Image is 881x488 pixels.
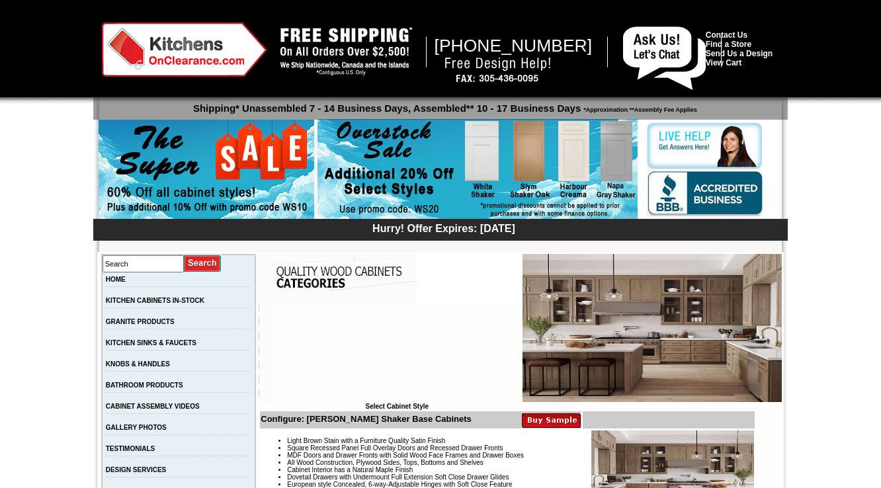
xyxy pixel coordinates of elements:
[261,414,472,424] b: Configure: [PERSON_NAME] Shaker Base Cabinets
[287,473,753,481] li: Dovetail Drawers with Undermount Full Extension Soft Close Drawer Glides
[706,30,747,40] a: Contact Us
[106,382,183,389] a: BATHROOM PRODUCTS
[102,22,267,77] img: Kitchens on Clearance Logo
[365,403,429,410] b: Select Cabinet Style
[106,445,155,452] a: TESTIMONIALS
[706,58,741,67] a: View Cart
[106,466,167,473] a: DESIGN SERVICES
[106,276,126,283] a: HOME
[271,304,523,403] iframe: Browser incompatible
[106,297,204,304] a: KITCHEN CABINETS IN-STOCK
[100,97,788,114] p: Shipping* Unassembled 7 - 14 Business Days, Assembled** 10 - 17 Business Days
[706,40,751,49] a: Find a Store
[100,221,788,235] div: Hurry! Offer Expires: [DATE]
[435,36,593,56] span: [PHONE_NUMBER]
[287,466,753,473] li: Cabinet Interior has a Natural Maple Finish
[106,318,175,325] a: GRANITE PRODUCTS
[106,403,200,410] a: CABINET ASSEMBLY VIDEOS
[287,481,753,488] li: European style Concealed, 6-way-Adjustable Hinges with Soft Close Feature
[106,360,170,368] a: KNOBS & HANDLES
[106,424,167,431] a: GALLERY PHOTOS
[523,254,782,402] img: Hazelwood Shaker
[184,255,222,272] input: Submit
[287,452,753,459] li: MDF Doors and Drawer Fronts with Solid Wood Face Frames and Drawer Boxes
[287,459,753,466] li: All Wood Construction, Plywood Sides, Tops, Bottoms and Shelves
[106,339,196,346] a: KITCHEN SINKS & FAUCETS
[287,437,753,444] li: Light Brown Stain with a Furniture Quality Satin Finish
[287,444,753,452] li: Square Recessed Panel Full Overlay Doors and Recessed Drawer Fronts
[581,103,697,113] span: *Approximation **Assembly Fee Applies
[706,49,773,58] a: Send Us a Design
